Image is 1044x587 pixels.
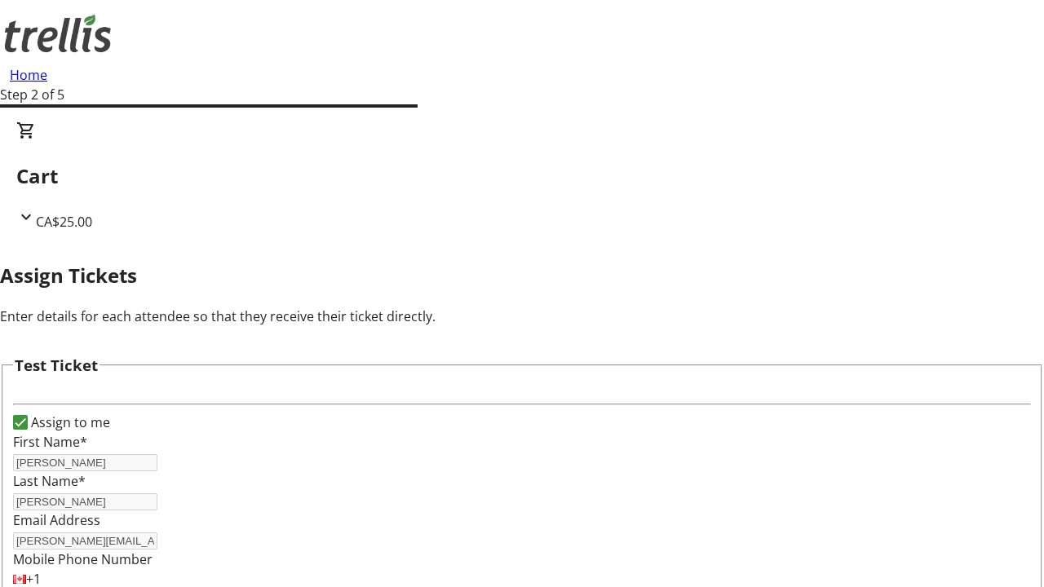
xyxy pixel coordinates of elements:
[16,161,1028,191] h2: Cart
[15,354,98,377] h3: Test Ticket
[13,472,86,490] label: Last Name*
[28,413,110,432] label: Assign to me
[13,433,87,451] label: First Name*
[36,213,92,231] span: CA$25.00
[13,511,100,529] label: Email Address
[13,550,153,568] label: Mobile Phone Number
[16,121,1028,232] div: CartCA$25.00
